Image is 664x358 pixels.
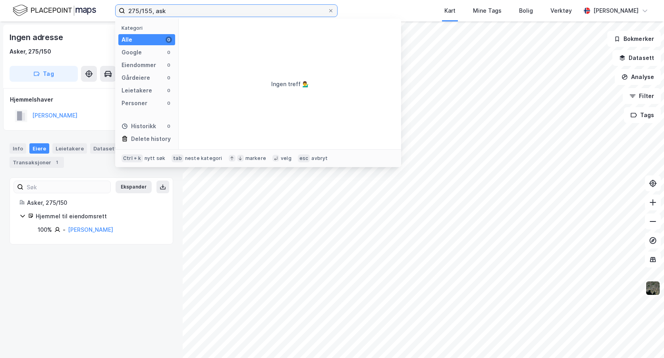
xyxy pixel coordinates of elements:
[63,225,66,235] div: -
[245,155,266,162] div: markere
[624,107,661,123] button: Tags
[444,6,456,15] div: Kart
[281,155,291,162] div: velg
[10,157,64,168] div: Transaksjoner
[624,320,664,358] div: Kontrollprogram for chat
[27,198,163,208] div: Asker, 275/150
[623,88,661,104] button: Filter
[298,154,310,162] div: esc
[473,6,502,15] div: Mine Tags
[122,48,142,57] div: Google
[145,155,166,162] div: nytt søk
[10,95,173,104] div: Hjemmelshaver
[593,6,639,15] div: [PERSON_NAME]
[53,158,61,166] div: 1
[271,79,309,89] div: Ingen treff 💁‍♂️
[122,60,156,70] div: Eiendommer
[311,155,328,162] div: avbryt
[131,134,171,144] div: Delete history
[38,225,52,235] div: 100%
[166,49,172,56] div: 0
[166,123,172,129] div: 0
[125,5,328,17] input: Søk på adresse, matrikkel, gårdeiere, leietakere eller personer
[10,47,51,56] div: Asker, 275/150
[122,121,156,131] div: Historikk
[13,4,96,17] img: logo.f888ab2527a4732fd821a326f86c7f29.svg
[10,66,78,82] button: Tag
[166,87,172,94] div: 0
[615,69,661,85] button: Analyse
[645,281,660,296] img: 9k=
[122,86,152,95] div: Leietakere
[36,212,163,221] div: Hjemmel til eiendomsrett
[185,155,222,162] div: neste kategori
[607,31,661,47] button: Bokmerker
[624,320,664,358] iframe: Chat Widget
[10,143,26,154] div: Info
[519,6,533,15] div: Bolig
[68,226,113,233] a: [PERSON_NAME]
[23,181,110,193] input: Søk
[10,31,64,44] div: Ingen adresse
[122,154,143,162] div: Ctrl + k
[166,62,172,68] div: 0
[29,143,49,154] div: Eiere
[122,98,147,108] div: Personer
[166,100,172,106] div: 0
[122,25,175,31] div: Kategori
[90,143,120,154] div: Datasett
[166,37,172,43] div: 0
[122,73,150,83] div: Gårdeiere
[550,6,572,15] div: Verktøy
[122,35,132,44] div: Alle
[172,154,183,162] div: tab
[612,50,661,66] button: Datasett
[116,181,152,193] button: Ekspander
[166,75,172,81] div: 0
[52,143,87,154] div: Leietakere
